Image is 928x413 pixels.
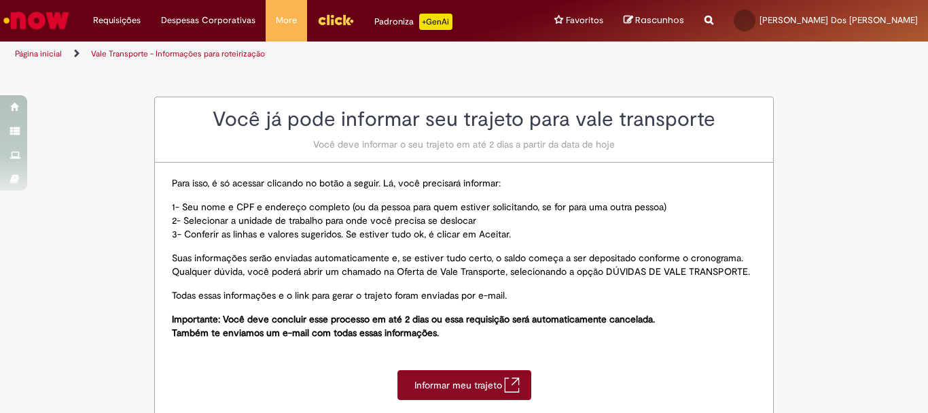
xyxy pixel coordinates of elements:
[172,289,507,301] span: Todas essas informações e o link para gerar o trajeto foram enviadas por e-mail.
[397,370,531,400] a: Informar meu trajeto
[419,14,452,30] p: +GenAi
[414,378,504,392] span: Informar meu trajeto
[566,14,603,27] span: Favoritos
[172,177,501,189] span: Para isso, é só acessar clicando no botão a seguir. Lá, você precisará informar:
[276,14,297,27] span: More
[172,228,511,240] span: 3- Conferir as linhas e valores sugeridos. Se estiver tudo ok, é clicar em Aceitar.
[10,42,609,67] ul: Trilhas de página
[155,108,773,131] h2: Você já pode informar seu trajeto para vale transporte
[172,252,743,264] span: Suas informações serão enviadas automaticamente e, se estiver tudo certo, o saldo começa a ser de...
[1,7,71,34] img: ServiceNow
[317,10,354,30] img: click_logo_yellow_360x200.png
[172,265,750,278] span: Qualquer dúvida, você poderá abrir um chamado na Oferta de Vale Transporte, selecionando a opção ...
[635,14,684,27] span: Rascunhos
[91,48,265,59] a: Vale Transporte - Informações para roteirização
[15,48,62,59] a: Página inicial
[172,214,476,227] span: 2- Selecionar a unidade de trabalho para onde você precisa se deslocar
[374,14,452,30] div: Padroniza
[760,14,918,26] span: [PERSON_NAME] Dos [PERSON_NAME]
[93,14,141,27] span: Requisições
[172,201,666,213] span: 1- Seu nome e CPF e endereço completo (ou da pessoa para quem estiver solicitando, se for para um...
[624,14,684,27] a: Rascunhos
[313,138,615,150] span: Você deve informar o seu trajeto em até 2 dias a partir da data de hoje
[161,14,255,27] span: Despesas Corporativas
[172,327,439,339] span: Também te enviamos um e-mail com todas essas informações.
[172,313,655,325] span: Importante: Você deve concluir esse processo em até 2 dias ou essa requisição será automaticament...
